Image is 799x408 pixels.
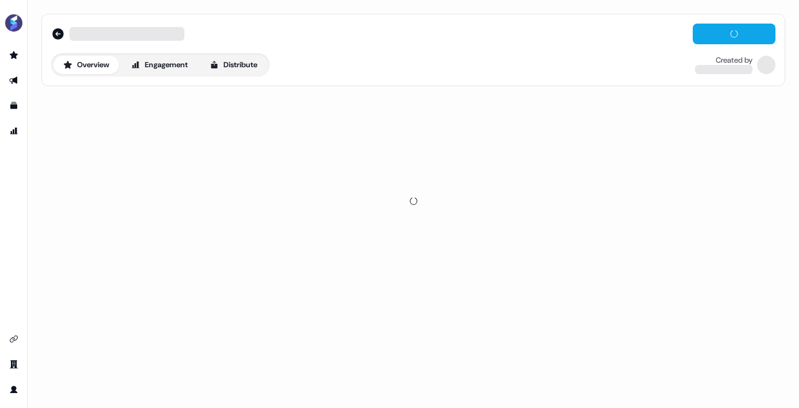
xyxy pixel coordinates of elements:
button: Engagement [121,56,198,74]
a: Go to outbound experience [5,71,23,90]
a: Go to team [5,355,23,374]
button: Distribute [200,56,267,74]
div: Created by [716,56,752,65]
button: Overview [53,56,119,74]
a: Go to attribution [5,122,23,140]
a: Go to integrations [5,330,23,348]
a: Go to templates [5,97,23,115]
a: Go to prospects [5,46,23,64]
a: Go to profile [5,380,23,399]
